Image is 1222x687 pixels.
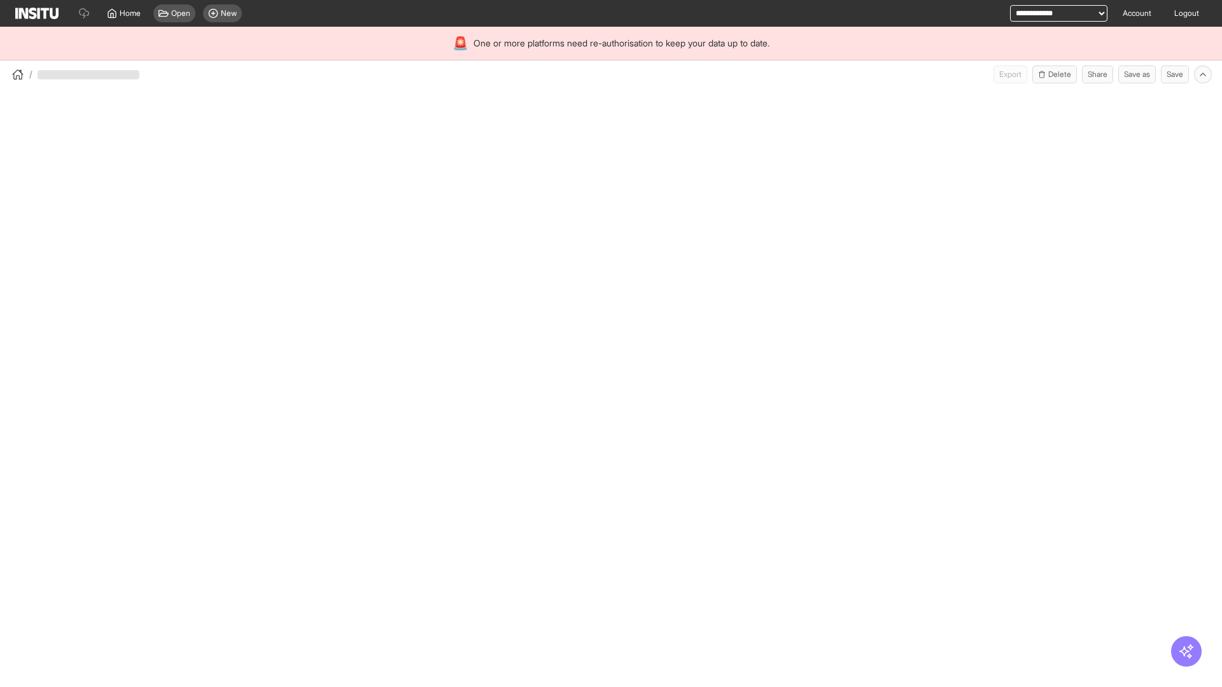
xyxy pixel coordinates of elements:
[120,8,141,18] span: Home
[994,66,1027,83] span: Can currently only export from Insights reports.
[1161,66,1189,83] button: Save
[994,66,1027,83] button: Export
[474,37,769,50] span: One or more platforms need re-authorisation to keep your data up to date.
[10,67,32,82] button: /
[15,8,59,19] img: Logo
[453,34,468,52] div: 🚨
[1118,66,1156,83] button: Save as
[171,8,190,18] span: Open
[1082,66,1113,83] button: Share
[1032,66,1077,83] button: Delete
[29,68,32,81] span: /
[221,8,237,18] span: New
